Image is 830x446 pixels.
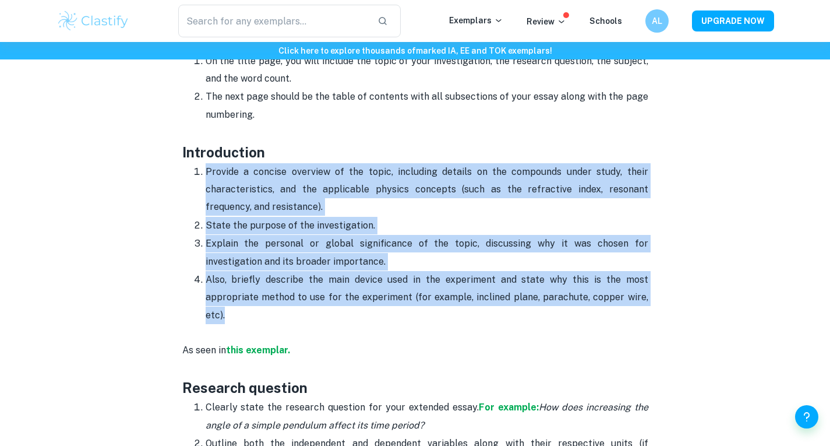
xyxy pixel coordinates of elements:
strong: this exemplar. [226,345,290,356]
button: Help and Feedback [795,405,818,429]
p: State the purpose of the investigation. [206,217,648,234]
p: On the title page, you will include the topic of your investigation, the research question, the s... [206,52,648,88]
p: Exemplars [449,14,503,27]
a: this exemplar. [226,345,292,356]
p: Review [527,15,566,28]
p: Explain the personal or global significance of the topic, discussing why it was chosen for invest... [206,235,648,271]
input: Search for any exemplars... [178,5,369,37]
p: Also, briefly describe the main device used in the experiment and state why this is the most appr... [206,271,648,324]
a: Schools [589,16,622,26]
a: For example: [479,402,539,413]
h6: AL [650,15,663,27]
h3: Research question [182,377,648,398]
p: The next page should be the table of contents with all subsections of your essay along with the p... [206,88,648,141]
i: How does increasing the angle of a simple pendulum affect its time period? [206,402,648,430]
p: Provide a concise overview of the topic, including details on the compounds under study, their ch... [206,163,648,216]
p: Clearly state the research question for your extended essay. [206,399,648,434]
h6: Click here to explore thousands of marked IA, EE and TOK exemplars ! [2,44,828,57]
button: UPGRADE NOW [692,10,774,31]
button: AL [645,9,669,33]
strong: Introduction [182,144,265,160]
p: As seen in [182,324,648,377]
img: Clastify logo [56,9,130,33]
